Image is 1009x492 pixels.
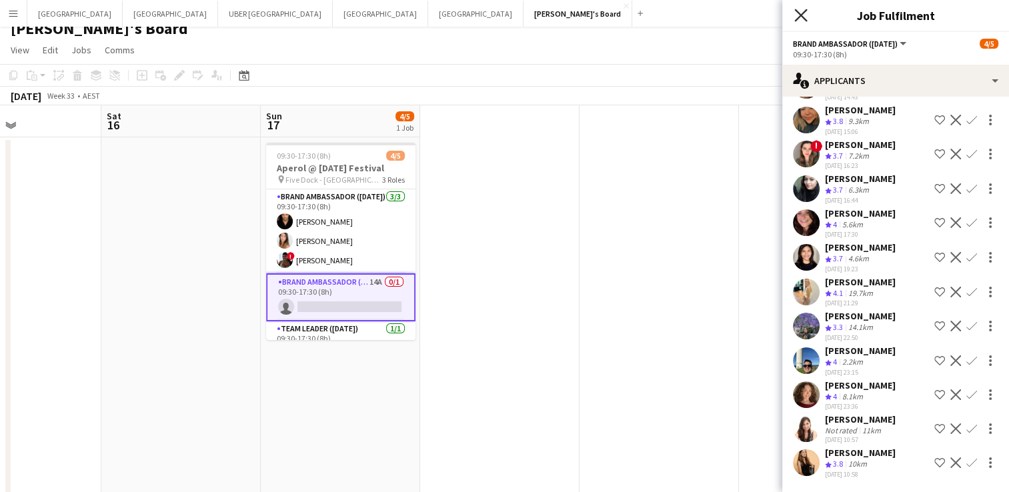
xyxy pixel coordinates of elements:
[382,175,405,185] span: 3 Roles
[333,1,428,27] button: [GEOGRAPHIC_DATA]
[264,117,282,133] span: 17
[107,110,121,122] span: Sat
[825,93,896,101] div: [DATE] 14:43
[833,116,843,126] span: 3.8
[825,402,896,411] div: [DATE] 23:36
[825,173,896,185] div: [PERSON_NAME]
[846,322,876,333] div: 14.1km
[810,140,822,152] span: !
[846,185,872,196] div: 6.3km
[846,116,872,127] div: 9.3km
[5,41,35,59] a: View
[825,413,896,425] div: [PERSON_NAME]
[825,299,896,307] div: [DATE] 21:29
[825,127,896,136] div: [DATE] 15:06
[825,310,896,322] div: [PERSON_NAME]
[71,44,91,56] span: Jobs
[825,230,896,239] div: [DATE] 17:30
[524,1,632,27] button: [PERSON_NAME]'s Board
[825,425,860,435] div: Not rated
[825,104,896,116] div: [PERSON_NAME]
[825,241,896,253] div: [PERSON_NAME]
[105,44,135,56] span: Comms
[846,288,876,299] div: 19.7km
[782,65,1009,97] div: Applicants
[825,447,896,459] div: [PERSON_NAME]
[846,151,872,162] div: 7.2km
[27,1,123,27] button: [GEOGRAPHIC_DATA]
[11,19,188,39] h1: [PERSON_NAME]'s Board
[825,276,896,288] div: [PERSON_NAME]
[277,151,331,161] span: 09:30-17:30 (8h)
[833,391,837,401] span: 4
[105,117,121,133] span: 16
[825,333,896,342] div: [DATE] 22:50
[11,89,41,103] div: [DATE]
[833,253,843,263] span: 3.7
[266,162,415,174] h3: Aperol @ [DATE] Festival
[825,470,896,479] div: [DATE] 10:58
[840,219,866,231] div: 5.6km
[123,1,218,27] button: [GEOGRAPHIC_DATA]
[840,357,866,368] div: 2.2km
[44,91,77,101] span: Week 33
[825,207,896,219] div: [PERSON_NAME]
[83,91,100,101] div: AEST
[396,123,413,133] div: 1 Job
[266,273,415,321] app-card-role: Brand Ambassador ([DATE])14A0/109:30-17:30 (8h)
[846,253,872,265] div: 4.6km
[825,196,896,205] div: [DATE] 16:44
[840,391,866,403] div: 8.1km
[43,44,58,56] span: Edit
[218,1,333,27] button: UBER [GEOGRAPHIC_DATA]
[846,459,870,470] div: 10km
[287,252,295,260] span: !
[782,7,1009,24] h3: Job Fulfilment
[11,44,29,56] span: View
[825,345,896,357] div: [PERSON_NAME]
[825,139,896,151] div: [PERSON_NAME]
[825,161,896,170] div: [DATE] 16:23
[825,435,896,444] div: [DATE] 10:57
[428,1,524,27] button: [GEOGRAPHIC_DATA]
[825,265,896,273] div: [DATE] 19:23
[833,151,843,161] span: 3.7
[266,110,282,122] span: Sun
[793,39,898,49] span: Brand Ambassador (Sunday)
[833,322,843,332] span: 3.3
[266,143,415,340] app-job-card: 09:30-17:30 (8h)4/5Aperol @ [DATE] Festival Five Dock - [GEOGRAPHIC_DATA]3 RolesBrand Ambassador ...
[860,425,884,435] div: 11km
[825,368,896,377] div: [DATE] 23:15
[833,219,837,229] span: 4
[266,189,415,273] app-card-role: Brand Ambassador ([DATE])3/309:30-17:30 (8h)[PERSON_NAME][PERSON_NAME]![PERSON_NAME]
[99,41,140,59] a: Comms
[833,185,843,195] span: 3.7
[285,175,382,185] span: Five Dock - [GEOGRAPHIC_DATA]
[37,41,63,59] a: Edit
[980,39,998,49] span: 4/5
[386,151,405,161] span: 4/5
[793,49,998,59] div: 09:30-17:30 (8h)
[825,379,896,391] div: [PERSON_NAME]
[66,41,97,59] a: Jobs
[266,321,415,367] app-card-role: Team Leader ([DATE])1/109:30-17:30 (8h)
[793,39,908,49] button: Brand Ambassador ([DATE])
[833,357,837,367] span: 4
[833,288,843,298] span: 4.1
[833,459,843,469] span: 3.8
[395,111,414,121] span: 4/5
